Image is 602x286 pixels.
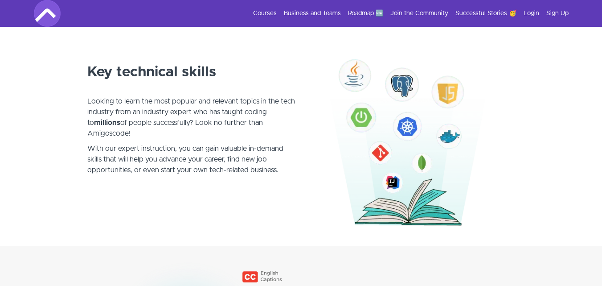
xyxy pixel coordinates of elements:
a: Courses [253,9,277,18]
strong: Key technical skills [87,65,216,79]
a: Business and Teams [284,9,341,18]
a: Successful Stories 🥳 [455,9,516,18]
p: With our expert instruction, you can gain valuable in-demand skills that will help you advance yo... [87,143,296,186]
a: Sign Up [546,9,569,18]
p: Looking to learn the most popular and relevant topics in the tech industry from an industry exper... [87,85,296,139]
a: Login [524,9,539,18]
a: Roadmap 🆕 [348,9,383,18]
strong: millions [94,119,120,126]
a: Join the Community [390,9,448,18]
img: Key Technical Skills. Java, JavaScript, Git, Docker and Spring [307,19,515,228]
